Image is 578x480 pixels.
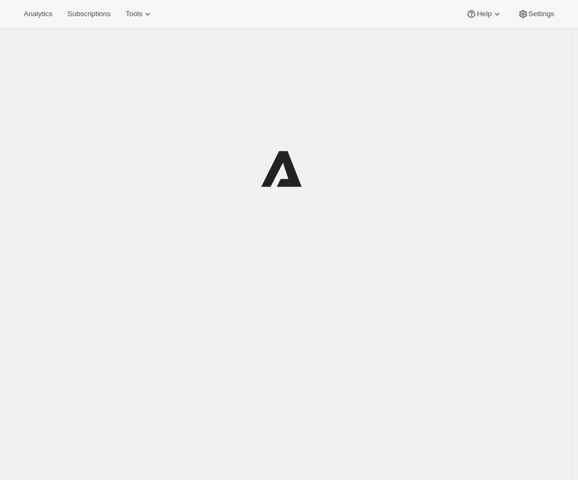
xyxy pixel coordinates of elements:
button: Tools [119,6,159,22]
span: Tools [126,10,142,18]
button: Settings [511,6,561,22]
span: Help [477,10,491,18]
span: Subscriptions [67,10,110,18]
button: Analytics [17,6,59,22]
span: Settings [528,10,554,18]
button: Help [459,6,509,22]
button: Subscriptions [61,6,117,22]
span: Analytics [24,10,52,18]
